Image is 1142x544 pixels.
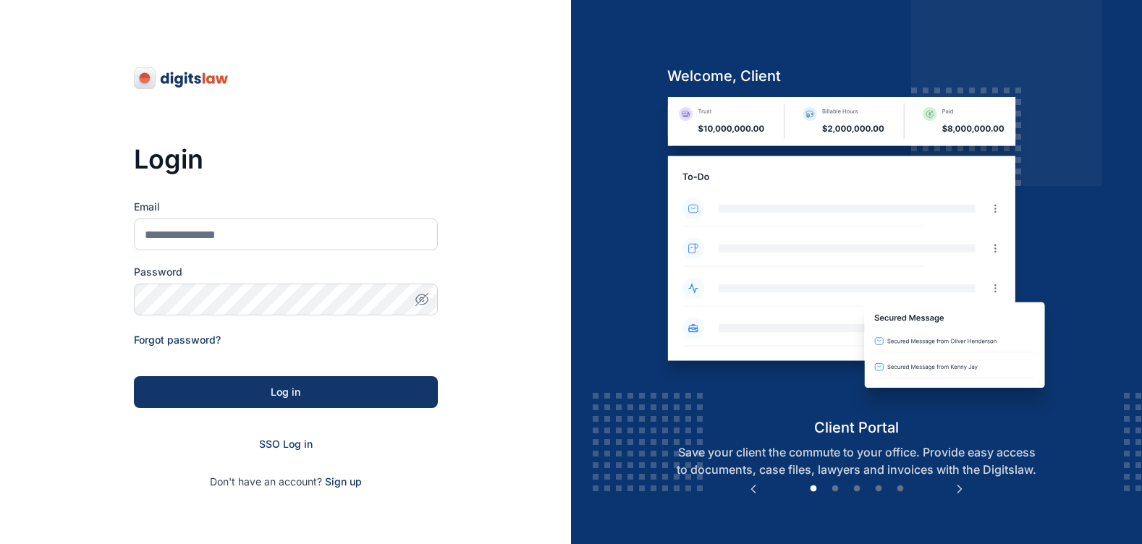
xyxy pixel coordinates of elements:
[157,385,415,399] div: Log in
[325,475,362,488] a: Sign up
[134,333,221,346] a: Forgot password?
[134,200,438,214] label: Email
[746,482,761,496] button: Previous
[850,482,864,496] button: 3
[871,482,886,496] button: 4
[325,475,362,489] span: Sign up
[134,265,438,279] label: Password
[828,482,842,496] button: 2
[134,475,438,489] p: Don't have an account?
[893,482,908,496] button: 5
[656,417,1057,438] h5: client portal
[656,66,1057,86] h5: welcome, client
[134,376,438,408] button: Log in
[656,443,1057,478] p: Save your client the commute to your office. Provide easy access to documents, case files, lawyer...
[134,67,229,90] img: digitslaw-logo
[134,145,438,174] h3: Login
[806,482,821,496] button: 1
[952,482,967,496] button: Next
[656,97,1057,417] img: client-portal
[259,438,313,450] a: SSO Log in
